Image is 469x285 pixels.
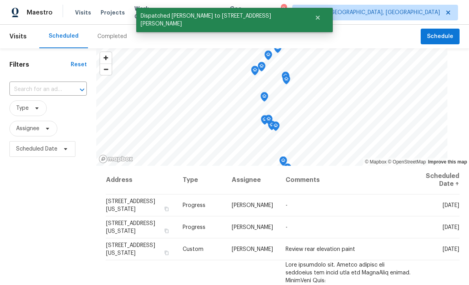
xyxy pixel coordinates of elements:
div: Map marker [251,66,259,78]
span: Type [16,104,29,112]
th: Type [176,166,225,194]
span: [PERSON_NAME] [232,225,273,230]
span: [DATE] [443,247,459,252]
span: Custom [183,247,203,252]
h1: Filters [9,61,71,69]
a: Mapbox [365,159,387,165]
div: Map marker [274,44,282,56]
span: Work Orders [134,5,154,20]
canvas: Map [96,48,447,166]
span: Geo Assignments [230,5,267,20]
span: [DATE] [443,225,459,230]
span: - [286,203,288,208]
span: Scheduled Date [16,145,57,153]
div: Map marker [264,51,272,63]
button: Copy Address [163,205,170,212]
a: OpenStreetMap [388,159,426,165]
span: Visits [75,9,91,16]
div: Map marker [282,72,289,84]
span: - [286,225,288,230]
button: Zoom out [100,64,112,75]
a: Improve this map [428,159,467,165]
button: Close [305,10,331,25]
th: Scheduled Date ↑ [417,166,460,194]
span: [PERSON_NAME] [232,247,273,252]
div: Map marker [258,62,266,74]
div: Reset [71,61,87,69]
span: Progress [183,203,205,208]
span: Review rear elevation paint [286,247,355,252]
input: Search for an address... [9,84,65,96]
span: [STREET_ADDRESS][US_STATE] [106,243,155,256]
a: Mapbox homepage [99,154,133,163]
div: Scheduled [49,32,79,40]
button: Copy Address [163,227,170,234]
span: Dispatched [PERSON_NAME] to [STREET_ADDRESS][PERSON_NAME] [136,8,305,32]
span: [STREET_ADDRESS][US_STATE] [106,199,155,212]
span: Maestro [27,9,53,16]
span: Projects [101,9,125,16]
th: Comments [279,166,417,194]
span: [DATE] [443,203,459,208]
div: 8 [281,5,286,13]
button: Open [77,84,88,95]
button: Schedule [421,29,460,45]
span: Visits [9,28,27,45]
div: Map marker [284,163,291,176]
span: Assignee [16,125,39,133]
span: [STREET_ADDRESS][US_STATE] [106,221,155,234]
div: Completed [97,33,127,40]
div: Map marker [282,75,290,87]
button: Copy Address [163,249,170,256]
span: [US_STATE][GEOGRAPHIC_DATA], [GEOGRAPHIC_DATA] [299,9,440,16]
span: Progress [183,225,205,230]
span: Schedule [427,32,453,42]
th: Address [106,166,176,194]
button: Zoom in [100,52,112,64]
